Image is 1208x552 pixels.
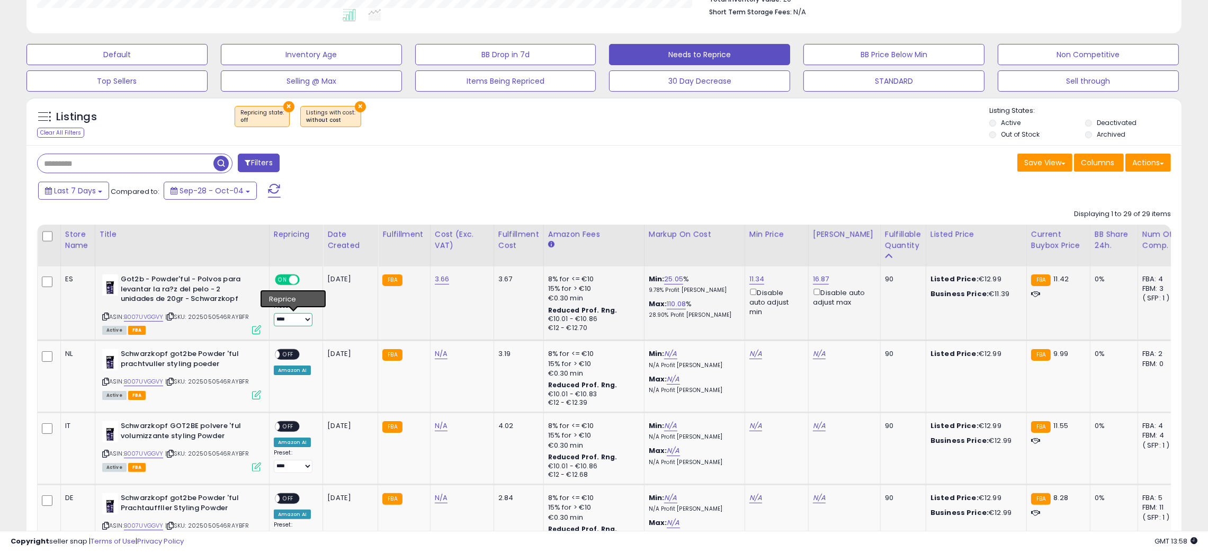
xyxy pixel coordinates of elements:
[649,421,665,431] b: Min:
[221,70,402,92] button: Selling @ Max
[749,349,762,359] a: N/A
[1097,130,1125,139] label: Archived
[1095,493,1130,503] div: 0%
[548,284,636,293] div: 15% for > €10
[274,510,311,519] div: Amazon AI
[749,229,804,240] div: Min Price
[306,117,355,124] div: without cost
[382,349,402,361] small: FBA
[1031,274,1051,286] small: FBA
[548,380,618,389] b: Reduced Prof. Rng.
[121,493,249,515] b: Schwarzkopf got2be Powder 'ful Prachtauffller Styling Powder
[1142,359,1177,369] div: FBM: 0
[221,44,402,65] button: Inventory Age
[548,390,636,399] div: €10.01 - €10.83
[667,518,679,528] a: N/A
[885,229,921,251] div: Fulfillable Quantity
[65,421,87,431] div: IT
[121,421,249,443] b: Schwarzkopf GOT2BE polvere 'ful volumizzante styling Powder
[280,494,297,503] span: OFF
[1097,118,1137,127] label: Deactivated
[111,186,159,197] span: Compared to:
[548,306,618,315] b: Reduced Prof. Rng.
[989,106,1182,116] p: Listing States:
[930,349,1018,359] div: €12.99
[274,438,311,447] div: Amazon AI
[1095,229,1133,251] div: BB Share 24h.
[1031,349,1051,361] small: FBA
[382,274,402,286] small: FBA
[1095,349,1130,359] div: 0%
[649,374,667,384] b: Max:
[102,421,261,470] div: ASIN:
[813,421,826,431] a: N/A
[38,182,109,200] button: Last 7 Days
[498,493,535,503] div: 2.84
[102,274,118,296] img: 31og-zQS1CL._SL40_.jpg
[813,274,829,284] a: 16.87
[1053,349,1068,359] span: 9.99
[283,101,294,112] button: ×
[930,289,989,299] b: Business Price:
[498,421,535,431] div: 4.02
[649,433,737,441] p: N/A Profit [PERSON_NAME]
[664,421,677,431] a: N/A
[435,493,448,503] a: N/A
[280,350,297,359] span: OFF
[548,513,636,522] div: €0.30 min
[498,349,535,359] div: 3.19
[930,421,979,431] b: Listed Price:
[1053,421,1068,431] span: 11.55
[548,229,640,240] div: Amazon Fees
[415,70,596,92] button: Items Being Repriced
[415,44,596,65] button: BB Drop in 7d
[435,229,489,251] div: Cost (Exc. VAT)
[65,274,87,284] div: ES
[102,391,127,400] span: All listings currently available for purchase on Amazon
[327,274,370,284] div: [DATE]
[930,435,989,446] b: Business Price:
[649,505,737,513] p: N/A Profit [PERSON_NAME]
[1095,421,1130,431] div: 0%
[1074,154,1124,172] button: Columns
[11,536,49,546] strong: Copyright
[749,274,765,284] a: 11.34
[930,289,1018,299] div: €11.39
[102,493,261,542] div: ASIN:
[930,436,1018,446] div: €12.99
[102,349,118,370] img: 31og-zQS1CL._SL40_.jpg
[649,493,665,503] b: Min:
[1142,513,1177,522] div: ( SFP: 1 )
[65,229,91,251] div: Store Name
[165,449,249,458] span: | SKU: 2025050546RAYBFR
[885,493,918,503] div: 90
[649,459,737,466] p: N/A Profit [PERSON_NAME]
[930,493,1018,503] div: €12.99
[548,274,636,284] div: 8% for <= €10
[548,315,636,324] div: €10.01 - €10.86
[435,274,450,284] a: 3.66
[644,225,745,266] th: The percentage added to the cost of goods (COGS) that forms the calculator for Min & Max prices.
[930,229,1022,240] div: Listed Price
[1095,274,1130,284] div: 0%
[803,44,985,65] button: BB Price Below Min
[813,349,826,359] a: N/A
[274,291,311,300] div: Amazon AI
[548,240,554,250] small: Amazon Fees.
[382,421,402,433] small: FBA
[885,349,918,359] div: 90
[1142,274,1177,284] div: FBA: 4
[121,274,249,307] b: Got2b - Powder'ful - Polvos para levantar la ra?z del pelo - 2 unidades de 20gr - Schwarzkopf
[298,275,315,284] span: OFF
[274,229,319,240] div: Repricing
[102,493,118,514] img: 31og-zQS1CL._SL40_.jpg
[609,70,790,92] button: 30 Day Decrease
[813,493,826,503] a: N/A
[649,229,740,240] div: Markup on Cost
[548,493,636,503] div: 8% for <= €10
[1053,493,1068,503] span: 8.28
[435,349,448,359] a: N/A
[649,274,737,294] div: %
[327,349,370,359] div: [DATE]
[165,313,249,321] span: | SKU: 2025050546RAYBFR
